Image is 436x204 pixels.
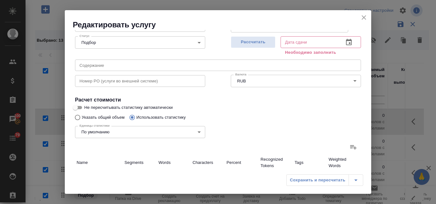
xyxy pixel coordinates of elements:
[75,36,205,48] div: Подбор
[234,39,272,46] span: Рассчитать
[285,49,357,56] p: Необходимо заполнить
[79,129,111,135] button: По умолчанию
[84,104,173,111] span: Не пересчитывать статистику автоматически
[77,159,121,166] p: Name
[79,40,98,45] button: Подбор
[235,78,248,84] button: RUB
[295,159,326,166] p: Tags
[359,13,369,22] button: close
[73,20,371,30] h2: Редактировать услугу
[346,139,361,155] label: Добавить статистику
[75,96,361,104] h4: Расчет стоимости
[231,75,361,87] div: RUB
[328,156,359,169] p: Weighted Words
[124,159,155,166] p: Segments
[286,174,363,186] div: split button
[260,156,291,169] p: Recognized Tokens
[192,159,223,166] p: Characters
[227,159,258,166] p: Percent
[75,126,205,138] div: По умолчанию
[231,36,275,48] button: Рассчитать
[159,159,190,166] p: Words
